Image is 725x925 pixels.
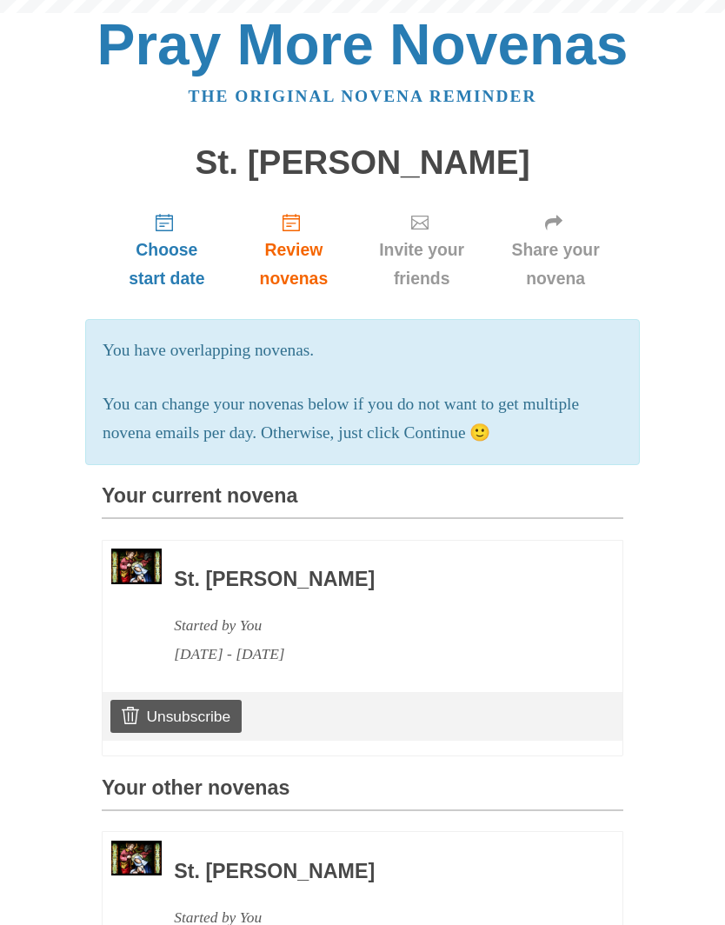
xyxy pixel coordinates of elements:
[373,236,470,293] span: Invite your friends
[97,12,629,77] a: Pray More Novenas
[102,198,232,302] a: Choose start date
[488,198,623,302] a: Share your novena
[249,236,338,293] span: Review novenas
[111,549,162,583] img: Novena image
[103,336,622,365] p: You have overlapping novenas.
[102,777,623,811] h3: Your other novenas
[232,198,356,302] a: Review novenas
[102,144,623,182] h1: St. [PERSON_NAME]
[174,640,575,669] div: [DATE] - [DATE]
[189,87,537,105] a: The original novena reminder
[174,861,575,883] h3: St. [PERSON_NAME]
[103,390,622,448] p: You can change your novenas below if you do not want to get multiple novena emails per day. Other...
[174,569,575,591] h3: St. [PERSON_NAME]
[111,841,162,875] img: Novena image
[102,485,623,519] h3: Your current novena
[505,236,606,293] span: Share your novena
[174,611,575,640] div: Started by You
[110,700,242,733] a: Unsubscribe
[356,198,488,302] a: Invite your friends
[119,236,215,293] span: Choose start date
